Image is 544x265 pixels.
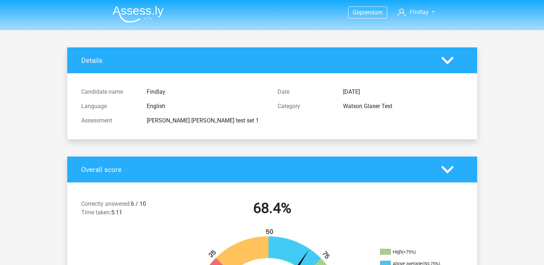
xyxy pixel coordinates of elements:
[410,9,429,15] span: Findlay
[353,9,360,16] span: Go
[76,102,141,111] div: Language
[81,166,430,174] h4: Overall score
[272,102,338,111] div: Category
[141,88,272,96] div: Findlay
[360,9,383,16] span: premium
[402,249,416,255] div: (>75%)
[380,249,452,255] li: High
[76,116,141,125] div: Assessment
[395,8,437,17] a: Findlay
[113,6,164,23] img: Assessly
[141,116,272,125] div: [PERSON_NAME] [PERSON_NAME] test set 1
[141,102,272,111] div: English
[76,200,174,220] div: 6 / 10 5:11
[81,56,430,65] h4: Details
[338,88,468,96] div: [DATE]
[179,200,365,217] h2: 68.4%
[348,8,387,17] a: Gopremium
[81,209,111,216] span: Time taken:
[81,200,131,207] span: Correctly answered:
[272,88,338,96] div: Date
[338,102,468,111] div: Watson Glaser Test
[76,88,141,96] div: Candidate name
